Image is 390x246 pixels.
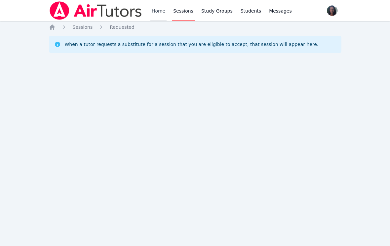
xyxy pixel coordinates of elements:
nav: Breadcrumb [49,24,341,30]
span: Messages [269,8,292,14]
div: When a tutor requests a substitute for a session that you are eligible to accept, that session wi... [65,41,319,48]
img: Air Tutors [49,1,142,20]
a: Requested [110,24,134,30]
a: Sessions [73,24,93,30]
